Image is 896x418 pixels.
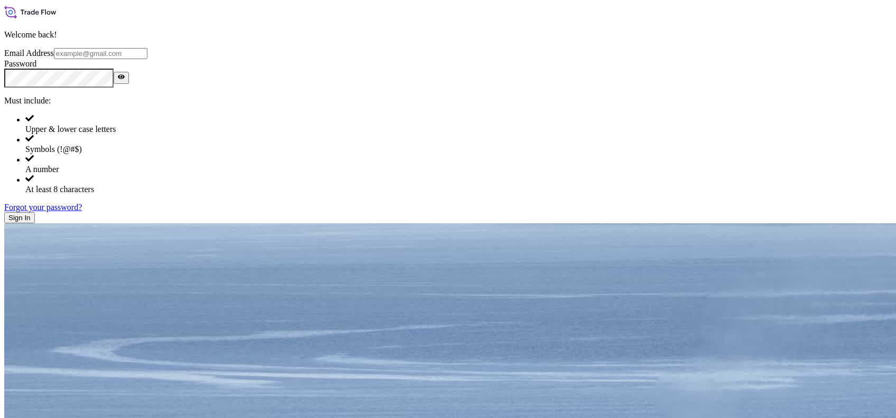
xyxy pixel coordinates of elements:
[4,203,82,212] a: Forgot your password?
[4,212,35,223] button: Sign In
[114,72,129,83] button: Show password
[4,49,54,58] label: Email Address
[25,125,116,134] span: Upper & lower case letters
[25,165,59,174] span: A number
[4,59,36,68] label: Password
[4,30,892,40] p: Welcome back!
[4,96,892,106] p: Must include:
[54,48,147,59] input: example@gmail.com
[25,145,82,154] span: Symbols (!@#$)
[25,185,94,194] span: At least 8 characters
[8,214,31,222] span: Sign In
